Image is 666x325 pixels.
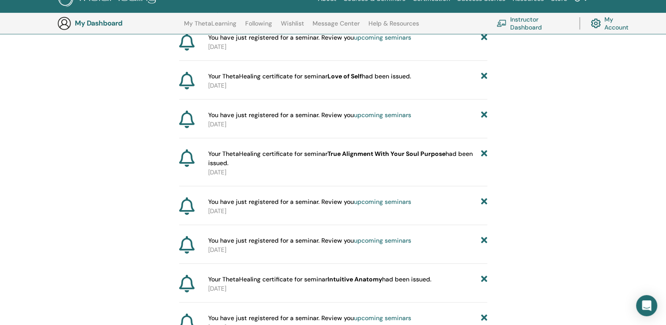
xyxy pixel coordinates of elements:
p: [DATE] [208,120,487,129]
span: You have just registered for a seminar. Review you [208,111,411,120]
p: [DATE] [208,42,487,52]
a: upcoming seminars [354,314,411,322]
a: upcoming seminars [354,236,411,244]
span: Your ThetaHealing certificate for seminar had been issued. [208,149,481,168]
span: You have just registered for a seminar. Review you [208,197,411,207]
p: [DATE] [208,207,487,216]
a: Instructor Dashboard [497,14,569,33]
a: Help & Resources [368,20,419,34]
h3: My Dashboard [75,19,163,28]
b: True Alignment With Your Soul Purpose [327,150,445,158]
div: Open Intercom Messenger [636,295,657,316]
span: You have just registered for a seminar. Review you [208,33,411,42]
img: chalkboard-teacher.svg [497,20,507,27]
p: [DATE] [208,168,487,177]
span: Your ThetaHealing certificate for seminar had been issued. [208,275,431,284]
a: Following [245,20,272,34]
a: Wishlist [281,20,304,34]
img: generic-user-icon.jpg [57,16,71,30]
a: upcoming seminars [354,111,411,119]
a: Message Center [313,20,360,34]
span: You have just registered for a seminar. Review you [208,236,411,245]
p: [DATE] [208,245,487,255]
a: upcoming seminars [354,198,411,206]
b: Intuitive Anatomy [327,275,382,283]
b: Love of Self [327,72,362,80]
span: Your ThetaHealing certificate for seminar had been issued. [208,72,411,81]
span: You have just registered for a seminar. Review you [208,314,411,323]
a: My Account [591,14,637,33]
img: cog.svg [591,16,601,31]
a: My ThetaLearning [184,20,236,34]
p: [DATE] [208,284,487,293]
p: [DATE] [208,81,487,90]
a: upcoming seminars [354,33,411,41]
